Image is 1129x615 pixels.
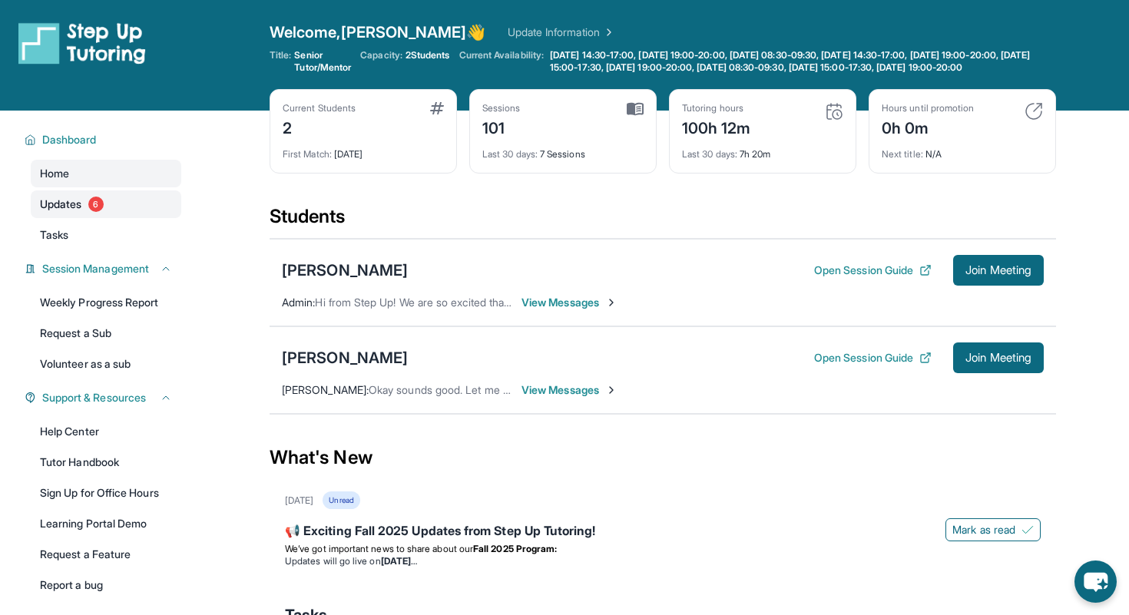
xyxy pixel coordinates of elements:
[605,384,617,396] img: Chevron-Right
[31,289,181,316] a: Weekly Progress Report
[36,261,172,276] button: Session Management
[459,49,544,74] span: Current Availability:
[473,543,557,554] strong: Fall 2025 Program:
[18,21,146,64] img: logo
[270,21,486,43] span: Welcome, [PERSON_NAME] 👋
[283,139,444,160] div: [DATE]
[965,353,1031,362] span: Join Meeting
[40,227,68,243] span: Tasks
[270,49,291,74] span: Title:
[285,521,1041,543] div: 📢 Exciting Fall 2025 Updates from Step Up Tutoring!
[42,132,97,147] span: Dashboard
[381,555,417,567] strong: [DATE]
[550,49,1053,74] span: [DATE] 14:30-17:00, [DATE] 19:00-20:00, [DATE] 08:30-09:30, [DATE] 14:30-17:00, [DATE] 19:00-20:0...
[882,139,1043,160] div: N/A
[953,255,1044,286] button: Join Meeting
[31,479,181,507] a: Sign Up for Office Hours
[682,102,751,114] div: Tutoring hours
[323,491,359,509] div: Unread
[482,114,521,139] div: 101
[482,139,644,160] div: 7 Sessions
[953,342,1044,373] button: Join Meeting
[285,494,313,507] div: [DATE]
[36,132,172,147] button: Dashboard
[31,160,181,187] a: Home
[282,383,369,396] span: [PERSON_NAME] :
[1025,102,1043,121] img: card
[814,350,932,365] button: Open Session Guide
[682,148,737,160] span: Last 30 days :
[31,350,181,378] a: Volunteer as a sub
[547,49,1056,74] a: [DATE] 14:30-17:00, [DATE] 19:00-20:00, [DATE] 08:30-09:30, [DATE] 14:30-17:00, [DATE] 19:00-20:0...
[508,25,615,40] a: Update Information
[814,263,932,278] button: Open Session Guide
[825,102,843,121] img: card
[294,49,351,74] span: Senior Tutor/Mentor
[42,261,149,276] span: Session Management
[682,139,843,160] div: 7h 20m
[521,295,617,310] span: View Messages
[31,418,181,445] a: Help Center
[40,166,69,181] span: Home
[882,148,923,160] span: Next title :
[430,102,444,114] img: card
[31,190,181,218] a: Updates6
[31,221,181,249] a: Tasks
[1021,524,1034,536] img: Mark as read
[282,260,408,281] div: [PERSON_NAME]
[283,102,356,114] div: Current Students
[406,49,450,61] span: 2 Students
[285,555,1041,567] li: Updates will go live on
[369,383,676,396] span: Okay sounds good. Let me know whatever works for you guys!
[952,522,1015,537] span: Mark as read
[31,571,181,599] a: Report a bug
[627,102,644,116] img: card
[282,347,408,369] div: [PERSON_NAME]
[482,102,521,114] div: Sessions
[283,148,332,160] span: First Match :
[31,541,181,568] a: Request a Feature
[283,114,356,139] div: 2
[882,102,974,114] div: Hours until promotion
[88,197,104,212] span: 6
[945,518,1041,541] button: Mark as read
[605,296,617,309] img: Chevron-Right
[270,204,1056,238] div: Students
[31,510,181,537] a: Learning Portal Demo
[682,114,751,139] div: 100h 12m
[285,543,473,554] span: We’ve got important news to share about our
[31,319,181,347] a: Request a Sub
[482,148,538,160] span: Last 30 days :
[360,49,402,61] span: Capacity:
[521,382,617,398] span: View Messages
[270,424,1056,491] div: What's New
[36,390,172,405] button: Support & Resources
[282,296,315,309] span: Admin :
[965,266,1031,275] span: Join Meeting
[600,25,615,40] img: Chevron Right
[882,114,974,139] div: 0h 0m
[42,390,146,405] span: Support & Resources
[1074,560,1117,603] button: chat-button
[31,448,181,476] a: Tutor Handbook
[40,197,82,212] span: Updates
